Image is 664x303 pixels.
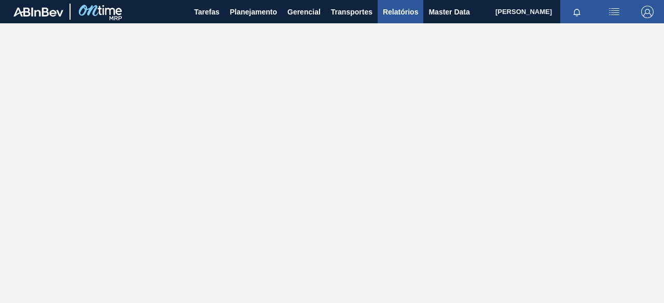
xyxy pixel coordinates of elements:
span: Transportes [331,6,372,18]
span: Relatórios [383,6,418,18]
span: Planejamento [230,6,277,18]
img: userActions [608,6,620,18]
img: TNhmsLtSVTkK8tSr43FrP2fwEKptu5GPRR3wAAAABJRU5ErkJggg== [13,7,63,17]
span: Gerencial [287,6,321,18]
img: Logout [641,6,654,18]
button: Notificações [560,5,593,19]
span: Tarefas [194,6,219,18]
span: Master Data [428,6,469,18]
